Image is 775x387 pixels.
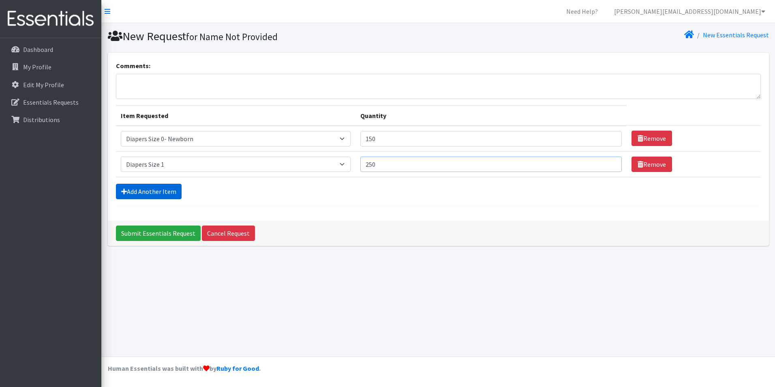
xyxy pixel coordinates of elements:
a: New Essentials Request [703,31,769,39]
p: Distributions [23,116,60,124]
a: Remove [632,157,672,172]
small: for Name Not Provided [186,31,278,43]
th: Item Requested [116,105,356,126]
a: Ruby for Good [216,364,259,372]
strong: Human Essentials was built with by . [108,364,261,372]
a: Remove [632,131,672,146]
input: Submit Essentials Request [116,226,201,241]
a: [PERSON_NAME][EMAIL_ADDRESS][DOMAIN_NAME] [608,3,772,19]
label: Comments: [116,61,150,71]
p: My Profile [23,63,51,71]
p: Edit My Profile [23,81,64,89]
p: Essentials Requests [23,98,79,106]
a: Edit My Profile [3,77,98,93]
h1: New Request [108,29,435,43]
a: Cancel Request [202,226,255,241]
a: Essentials Requests [3,94,98,110]
a: My Profile [3,59,98,75]
th: Quantity [355,105,627,126]
a: Dashboard [3,41,98,58]
a: Need Help? [560,3,604,19]
a: Distributions [3,112,98,128]
img: HumanEssentials [3,5,98,32]
a: Add Another Item [116,184,182,199]
p: Dashboard [23,45,53,54]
